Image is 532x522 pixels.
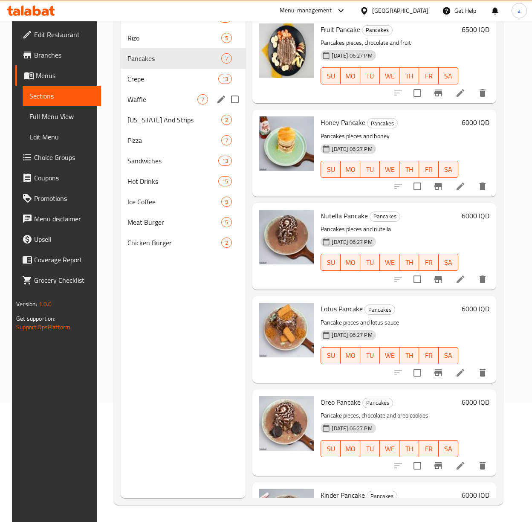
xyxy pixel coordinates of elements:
span: TU [364,349,376,362]
button: FR [419,161,439,178]
p: Pancakes pieces, chocolate and fruit [321,38,458,48]
span: Waffle [127,94,198,104]
span: MO [344,256,357,269]
div: items [221,33,232,43]
a: Edit menu item [455,88,465,98]
span: FR [422,256,435,269]
a: Edit menu item [455,181,465,191]
button: TH [399,254,419,271]
span: Ice Coffee [127,197,222,207]
button: SA [439,161,458,178]
span: WE [383,163,396,176]
span: [DATE] 06:27 PM [328,331,376,339]
button: WE [380,67,399,84]
a: Edit Menu [23,127,101,147]
span: TH [403,443,416,455]
span: Hot Drinks [127,176,218,186]
button: delete [472,455,493,476]
span: Sandwiches [127,156,218,166]
button: MO [341,440,360,457]
span: SA [442,256,455,269]
span: Pancakes [370,212,400,221]
div: Chicken Burger2 [121,232,246,253]
button: delete [472,362,493,383]
span: 13 [219,75,231,83]
span: Pancakes [367,491,397,501]
span: Select to update [408,177,426,195]
a: Full Menu View [23,106,101,127]
span: MO [344,443,357,455]
div: Pancakes7 [121,48,246,69]
button: TU [360,347,380,364]
span: 1.0.0 [39,299,52,310]
span: Chicken Burger [127,238,222,248]
div: items [221,197,232,207]
button: WE [380,254,399,271]
span: Oreo Pancake [321,396,361,409]
img: Fruit Pancake [259,23,314,78]
span: [US_STATE] And Strips [127,115,222,125]
a: Grocery Checklist [15,270,101,290]
div: Pizza7 [121,130,246,151]
button: SA [439,347,458,364]
span: TH [403,256,416,269]
div: [GEOGRAPHIC_DATA] [372,6,428,15]
div: Waffle7edit [121,89,246,110]
span: Pancakes [365,305,395,315]
div: items [221,217,232,227]
button: FR [419,440,439,457]
button: SU [321,254,341,271]
span: Branches [34,50,94,60]
button: SA [439,440,458,457]
span: 5 [222,34,231,42]
div: Rizo [127,33,222,43]
p: Pancake pieces, chocolate and oreo cookies [321,410,458,421]
span: 7 [198,96,208,104]
span: Promotions [34,193,94,203]
button: MO [341,254,360,271]
a: Menus [15,65,101,86]
div: Pancakes [362,25,393,35]
a: Edit Restaurant [15,24,101,45]
span: MO [344,163,357,176]
img: Honey Pancake [259,116,314,171]
span: SU [324,163,337,176]
span: [DATE] 06:27 PM [328,145,376,153]
span: 7 [222,136,231,145]
div: Crepe13 [121,69,246,89]
span: 2 [222,116,231,124]
span: SA [442,70,455,82]
span: Pancakes [367,119,397,128]
a: Sections [23,86,101,106]
p: Pancake pieces and lotus sauce [321,317,458,328]
span: [DATE] 06:27 PM [328,52,376,60]
button: WE [380,347,399,364]
span: Nutella Pancake [321,209,368,222]
button: FR [419,254,439,271]
button: Branch-specific-item [428,269,448,290]
span: Fruit Pancake [321,23,360,36]
button: Branch-specific-item [428,83,448,103]
p: Pancakes pieces and honey [321,131,458,142]
span: 13 [219,157,231,165]
div: Sandwiches13 [121,151,246,171]
span: TU [364,256,376,269]
span: TH [403,70,416,82]
div: Rizo5 [121,28,246,48]
h6: 6500 IQD [462,23,489,35]
button: TH [399,347,419,364]
span: TH [403,349,416,362]
span: Edit Restaurant [34,29,94,40]
div: Menu-management [280,6,332,16]
button: TU [360,161,380,178]
img: Nutella Pancake [259,210,314,264]
div: Crepe [127,74,218,84]
span: Coverage Report [34,255,94,265]
div: items [221,135,232,145]
img: Oreo Pancake [259,396,314,451]
button: SA [439,67,458,84]
button: Branch-specific-item [428,176,448,197]
div: Meat Burger [127,217,222,227]
img: Lotus Pancake [259,303,314,357]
